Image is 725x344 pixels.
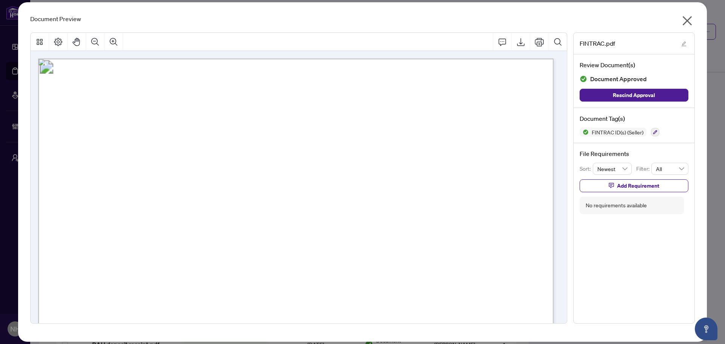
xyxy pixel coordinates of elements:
span: edit [681,41,686,46]
p: Filter: [636,165,651,173]
span: Add Requirement [617,180,659,192]
span: FINTRAC.pdf [580,39,615,48]
span: Newest [597,163,628,174]
button: Add Requirement [580,179,688,192]
h4: Review Document(s) [580,60,688,69]
h4: File Requirements [580,149,688,158]
span: Document Approved [590,74,647,84]
h4: Document Tag(s) [580,114,688,123]
div: No requirements available [586,201,647,210]
div: Document Preview [30,14,695,23]
p: Sort: [580,165,593,173]
button: Rescind Approval [580,89,688,102]
img: Status Icon [580,128,589,137]
button: Open asap [695,318,717,340]
span: All [656,163,684,174]
span: Rescind Approval [613,89,655,101]
span: close [681,15,693,27]
span: FINTRAC ID(s) (Seller) [589,130,646,135]
img: Document Status [580,75,587,83]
